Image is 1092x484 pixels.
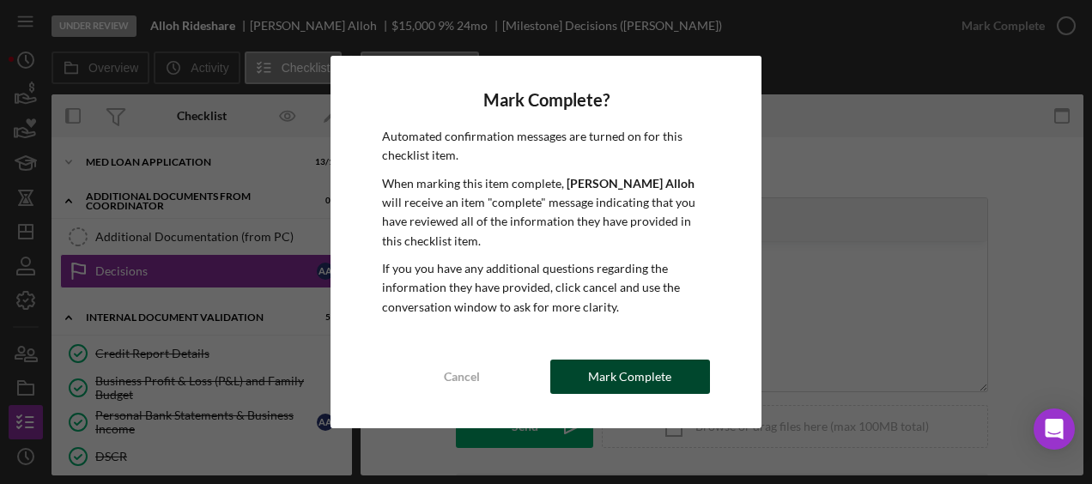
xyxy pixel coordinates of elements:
[550,360,710,394] button: Mark Complete
[382,259,710,317] p: If you you have any additional questions regarding the information they have provided, click canc...
[567,176,695,191] b: [PERSON_NAME] Alloh
[588,360,671,394] div: Mark Complete
[382,174,710,251] p: When marking this item complete, will receive an item "complete" message indicating that you have...
[444,360,480,394] div: Cancel
[382,127,710,166] p: Automated confirmation messages are turned on for this checklist item.
[382,360,542,394] button: Cancel
[1034,408,1075,450] div: Open Intercom Messenger
[382,90,710,110] h4: Mark Complete?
